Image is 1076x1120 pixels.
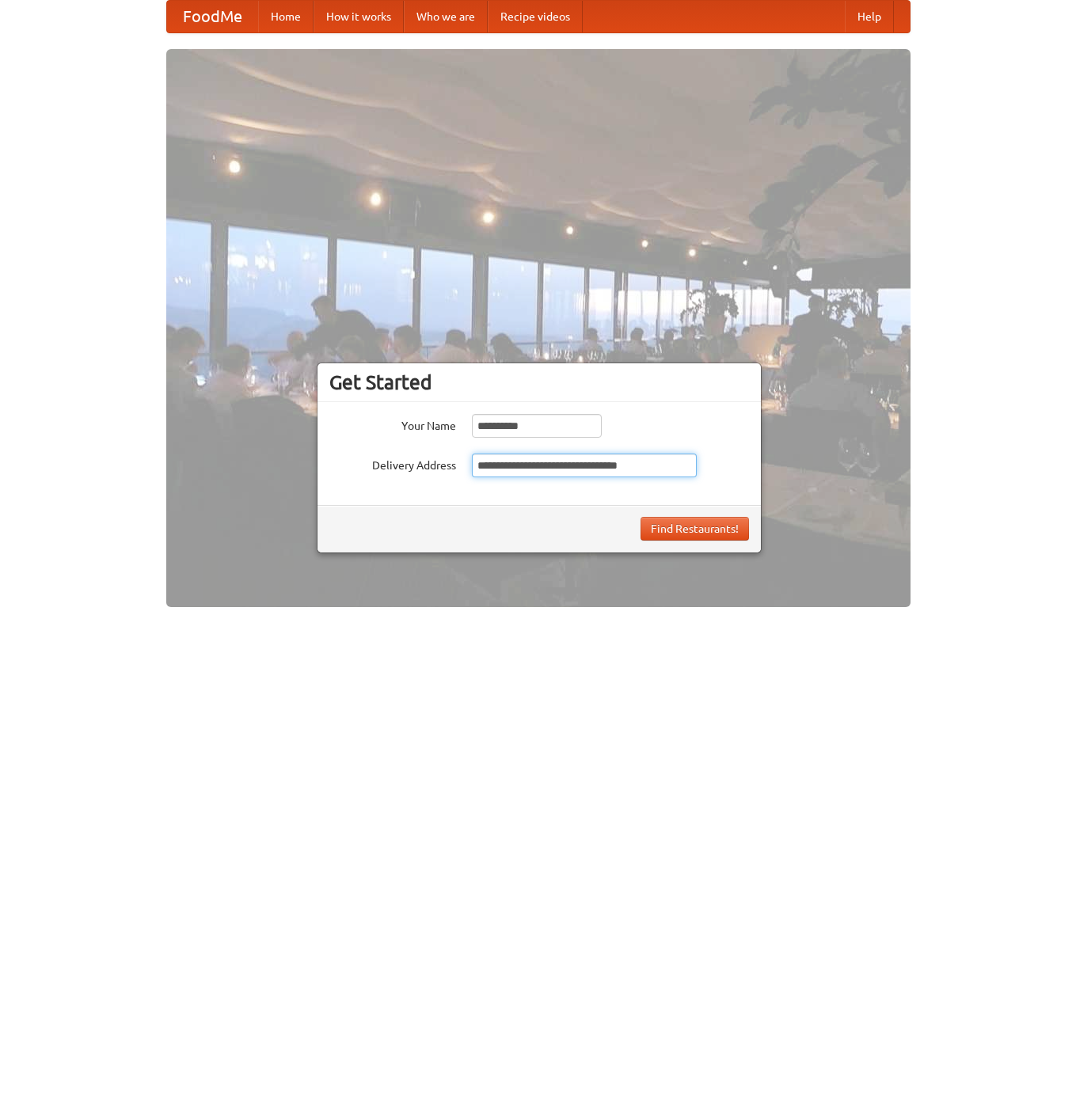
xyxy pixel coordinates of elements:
label: Delivery Address [329,454,456,473]
h3: Get Started [329,370,749,394]
button: Find Restaurants! [641,517,749,541]
a: Recipe videos [488,1,583,32]
a: Who we are [404,1,488,32]
a: Help [845,1,894,32]
label: Your Name [329,414,456,434]
a: Home [258,1,314,32]
a: How it works [314,1,404,32]
a: FoodMe [167,1,258,32]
